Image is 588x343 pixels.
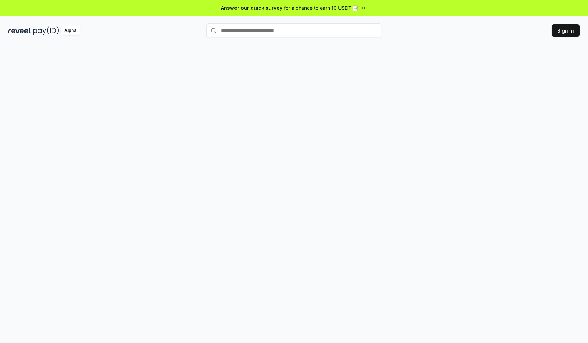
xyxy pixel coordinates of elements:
[61,26,80,35] div: Alpha
[284,4,359,12] span: for a chance to earn 10 USDT 📝
[221,4,282,12] span: Answer our quick survey
[33,26,59,35] img: pay_id
[8,26,32,35] img: reveel_dark
[552,24,580,37] button: Sign In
